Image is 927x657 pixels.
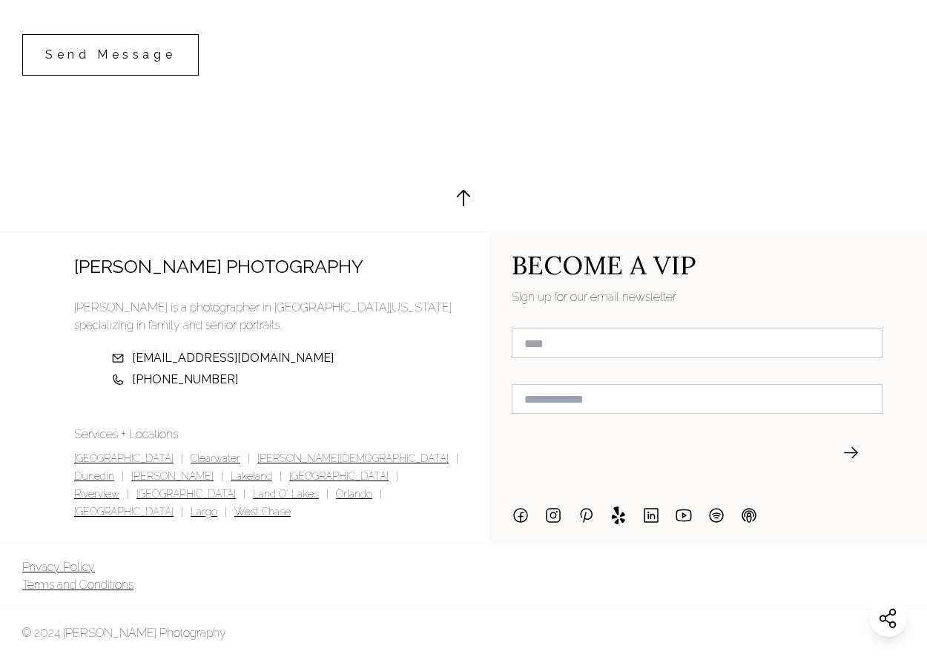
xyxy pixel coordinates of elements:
p: | [372,486,389,504]
a: Tampa [74,451,174,469]
p: BECOME A VIP [512,246,905,285]
a: Instagram [544,492,577,528]
a: Apple Podcasts [740,492,758,528]
a: Clearwater [191,451,240,469]
a: Spotify [707,492,740,528]
p: | [236,486,253,504]
a: Pinterest [577,492,610,528]
a: Wesley Chapel [257,451,449,469]
p: Sign up for our email newsletter [512,288,905,306]
a: St. Petersburg [289,469,389,486]
a: Terms and Conditions [22,576,133,594]
a: Spring Hill [136,486,236,504]
p: [PERSON_NAME] is a photographer in [GEOGRAPHIC_DATA][US_STATE] specializing in family and senior ... [74,299,467,334]
a: YouTube [675,492,707,528]
a: West Chase [234,504,291,522]
button: Newsletter Form Submit Button [819,432,883,473]
p: [PERSON_NAME] PHOTOGRAPHY [74,253,467,281]
p: | [319,486,336,504]
a: Yelp [610,492,642,528]
p: | [449,451,466,469]
p: © 2024 [PERSON_NAME] Photography [22,624,905,642]
p: | [174,504,191,522]
a: Dunedin [74,469,114,486]
a: Dade City [74,504,174,522]
a: Lakeland [231,469,272,486]
p: | [272,469,289,486]
p: | [389,469,406,486]
a: Orlando [336,486,372,504]
a: Facebook [512,492,544,528]
a: calliwickesphotography@gmail.com [132,349,334,367]
p: Services + Locations [74,426,467,443]
a: Largo [191,504,217,522]
a: Riverview [74,486,119,504]
a: (813) 406-0558 [132,371,238,389]
p: | [174,451,191,469]
p: | [214,469,231,486]
a: Brandon [131,469,214,486]
p: | [240,451,257,469]
button: Contact Form Submit Button [22,34,199,76]
p: | [119,486,136,504]
p: | [114,469,131,486]
a: Land O' Lakes [253,486,319,504]
a: Privacy Policy [22,558,95,576]
a: LinkedIn [642,492,675,528]
p: | [217,504,234,522]
button: Share this website [870,600,907,637]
